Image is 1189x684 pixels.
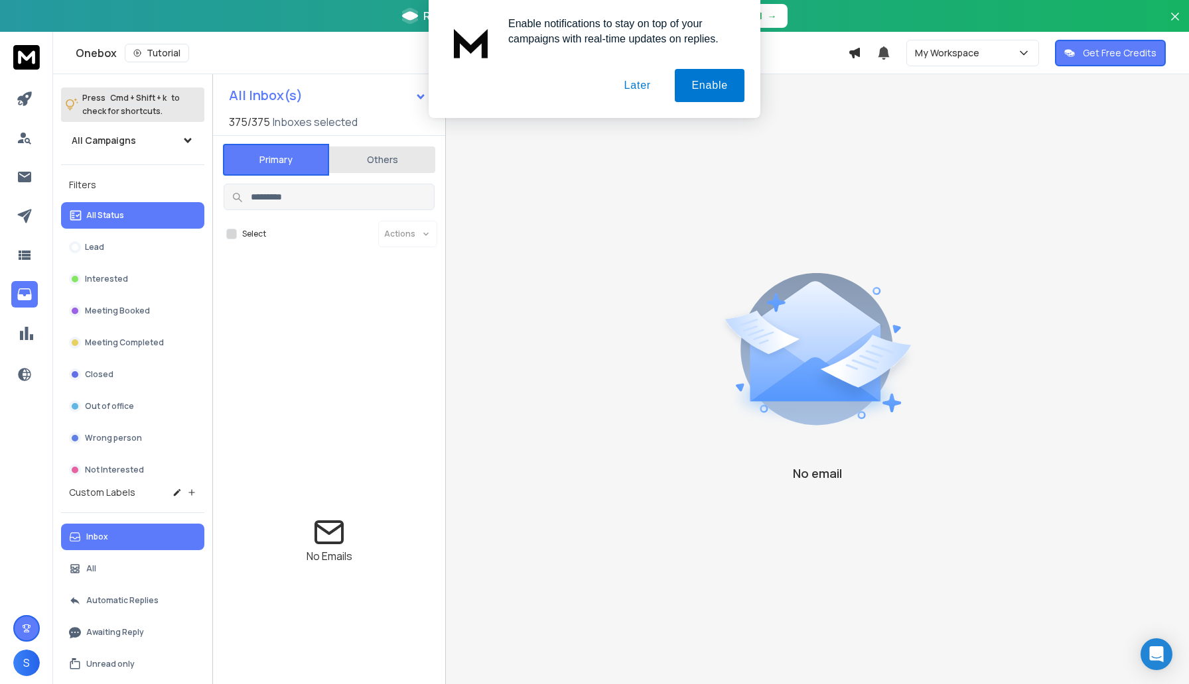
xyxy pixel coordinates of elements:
[86,532,108,542] p: Inbox
[85,242,104,253] p: Lead
[61,298,204,324] button: Meeting Booked
[1141,638,1172,670] div: Open Intercom Messenger
[61,202,204,229] button: All Status
[61,619,204,646] button: Awaiting Reply
[86,210,124,221] p: All Status
[85,401,134,412] p: Out of office
[607,69,667,102] button: Later
[329,145,435,174] button: Others
[498,16,744,46] div: Enable notifications to stay on top of your campaigns with real-time updates on replies.
[61,425,204,451] button: Wrong person
[445,16,498,69] img: notification icon
[69,486,135,499] h3: Custom Labels
[85,337,164,348] p: Meeting Completed
[61,266,204,292] button: Interested
[61,234,204,260] button: Lead
[242,229,266,239] label: Select
[223,144,329,176] button: Primary
[86,595,159,606] p: Automatic Replies
[229,114,270,130] span: 375 / 375
[793,464,842,483] p: No email
[13,650,40,676] button: S
[85,433,142,443] p: Wrong person
[61,555,204,582] button: All
[85,306,150,316] p: Meeting Booked
[61,393,204,420] button: Out of office
[61,329,204,356] button: Meeting Completed
[61,457,204,483] button: Not Interested
[85,465,144,475] p: Not Interested
[61,524,204,550] button: Inbox
[61,651,204,677] button: Unread only
[85,369,113,380] p: Closed
[61,176,204,194] h3: Filters
[675,69,744,102] button: Enable
[86,627,144,638] p: Awaiting Reply
[61,361,204,388] button: Closed
[307,548,352,564] p: No Emails
[61,127,204,154] button: All Campaigns
[72,134,136,147] h1: All Campaigns
[85,274,128,284] p: Interested
[86,563,96,574] p: All
[273,114,358,130] h3: Inboxes selected
[61,587,204,614] button: Automatic Replies
[86,659,135,669] p: Unread only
